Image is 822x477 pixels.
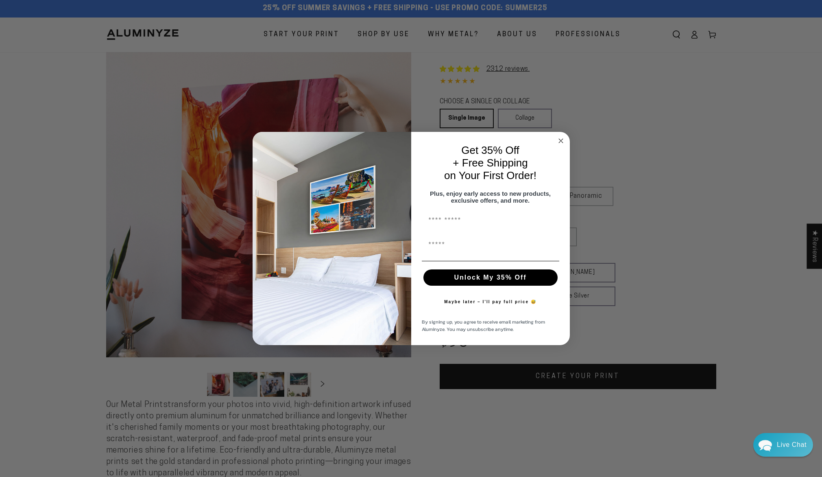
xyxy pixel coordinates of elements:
[556,136,566,146] button: Close dialog
[440,294,541,310] button: Maybe later – I’ll pay full price 😅
[753,433,813,457] div: Chat widget toggle
[430,190,551,204] span: Plus, enjoy early access to new products, exclusive offers, and more.
[422,318,545,333] span: By signing up, you agree to receive email marketing from Aluminyze. You may unsubscribe anytime.
[453,157,528,169] span: + Free Shipping
[461,144,519,156] span: Get 35% Off
[423,269,558,286] button: Unlock My 35% Off
[777,433,807,457] div: Contact Us Directly
[253,132,411,345] img: 728e4f65-7e6c-44e2-b7d1-0292a396982f.jpeg
[444,169,536,182] span: on Your First Order!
